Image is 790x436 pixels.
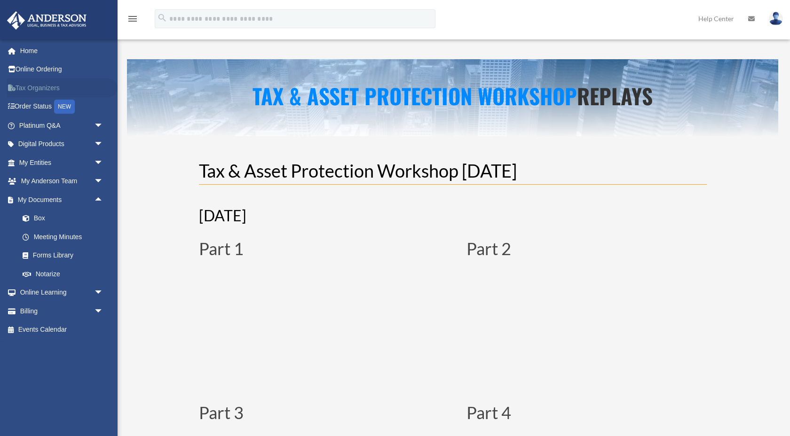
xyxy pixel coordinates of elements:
i: search [157,13,167,23]
span: Replays [577,80,653,111]
h2: [DATE] [199,208,707,228]
a: Home [7,41,118,60]
a: Digital Productsarrow_drop_down [7,135,118,154]
i: menu [127,13,138,24]
a: Tax Organizers [7,78,118,97]
a: menu [127,16,138,24]
h1: Tax & Asset Protection Workshop [199,85,707,111]
div: NEW [54,100,75,114]
span: arrow_drop_down [94,172,113,191]
a: My Documentsarrow_drop_up [7,190,118,209]
img: Anderson Advisors Platinum Portal [4,11,89,30]
h2: Part 1 [199,240,439,397]
span: arrow_drop_down [94,153,113,172]
a: Order StatusNEW [7,97,118,117]
a: Forms Library [13,246,118,265]
span: arrow_drop_down [94,135,113,154]
h2: Part 2 [466,240,706,397]
a: Box [13,209,118,228]
a: Events Calendar [7,320,118,339]
span: arrow_drop_up [94,190,113,210]
img: User Pic [769,12,783,25]
a: Meeting Minutes [13,227,118,246]
h1: Tax & Asset Protection Workshop [DATE] [199,162,707,184]
a: My Anderson Teamarrow_drop_down [7,172,118,191]
span: arrow_drop_down [94,116,113,135]
a: Online Ordering [7,60,118,79]
span: arrow_drop_down [94,302,113,321]
span: arrow_drop_down [94,283,113,303]
a: Notarize [13,265,118,283]
a: Online Learningarrow_drop_down [7,283,118,302]
a: My Entitiesarrow_drop_down [7,153,118,172]
a: Billingarrow_drop_down [7,302,118,320]
a: Platinum Q&Aarrow_drop_down [7,116,118,135]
